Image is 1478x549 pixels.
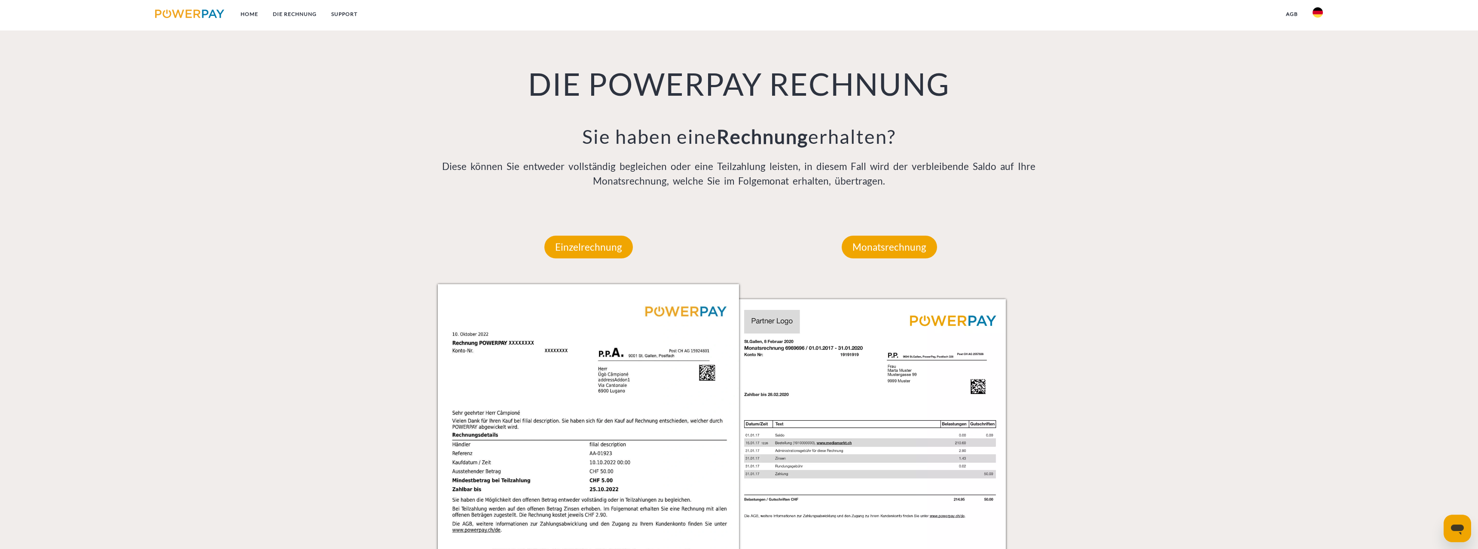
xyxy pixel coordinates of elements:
img: logo-powerpay.svg [155,9,224,18]
h1: DIE POWERPAY RECHNUNG [438,64,1040,103]
p: Einzelrechnung [544,236,633,259]
a: DIE RECHNUNG [266,6,324,22]
a: agb [1279,6,1305,22]
h3: Sie haben eine erhalten? [438,124,1040,149]
p: Monatsrechnung [842,236,937,259]
p: Diese können Sie entweder vollständig begleichen oder eine Teilzahlung leisten, in diesem Fall wi... [438,159,1040,188]
iframe: Schaltfläche zum Öffnen des Messaging-Fensters [1444,515,1471,542]
b: Rechnung [717,125,808,148]
a: Home [233,6,266,22]
img: de [1313,7,1323,18]
a: SUPPORT [324,6,365,22]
